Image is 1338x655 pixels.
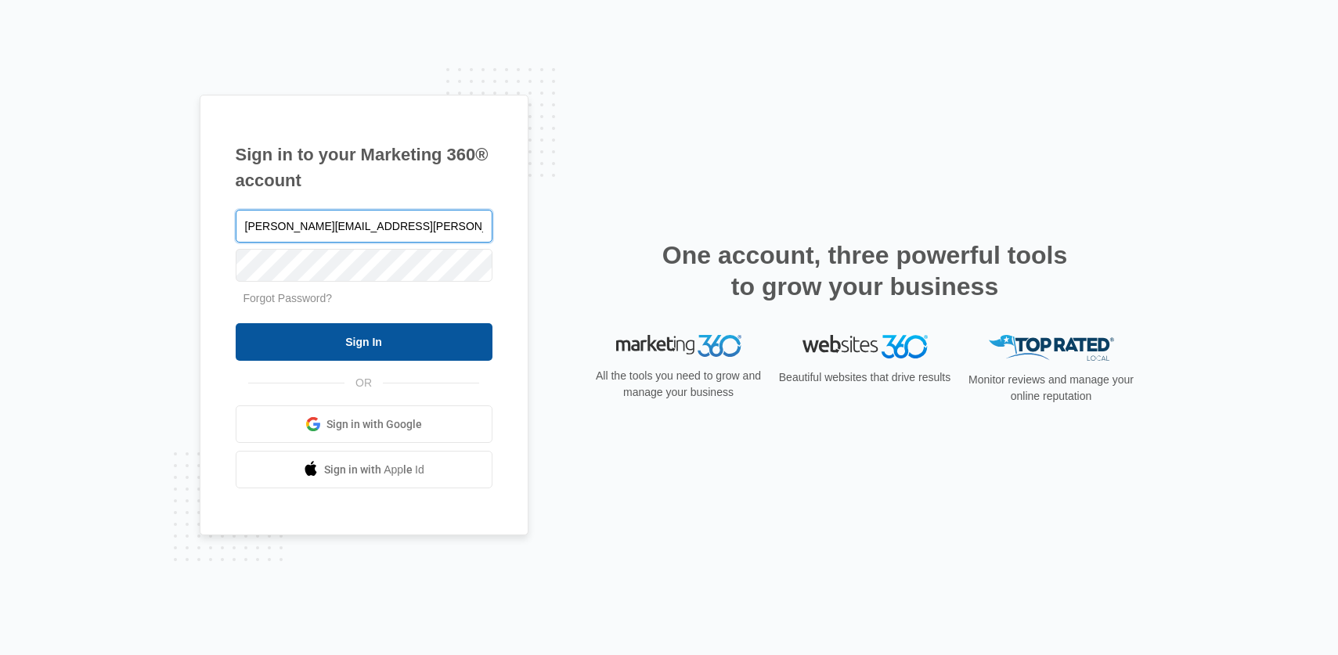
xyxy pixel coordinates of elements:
p: All the tools you need to grow and manage your business [591,368,766,401]
span: Sign in with Apple Id [324,462,424,478]
p: Beautiful websites that drive results [777,369,953,386]
img: Websites 360 [802,335,928,358]
img: Marketing 360 [616,335,741,357]
span: Sign in with Google [326,416,422,433]
h2: One account, three powerful tools to grow your business [658,239,1073,302]
img: Top Rated Local [989,335,1114,361]
input: Email [236,210,492,243]
a: Sign in with Google [236,405,492,443]
a: Sign in with Apple Id [236,451,492,488]
h1: Sign in to your Marketing 360® account [236,142,492,193]
input: Sign In [236,323,492,361]
p: Monitor reviews and manage your online reputation [964,372,1139,405]
span: OR [344,375,383,391]
a: Forgot Password? [243,292,333,304]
